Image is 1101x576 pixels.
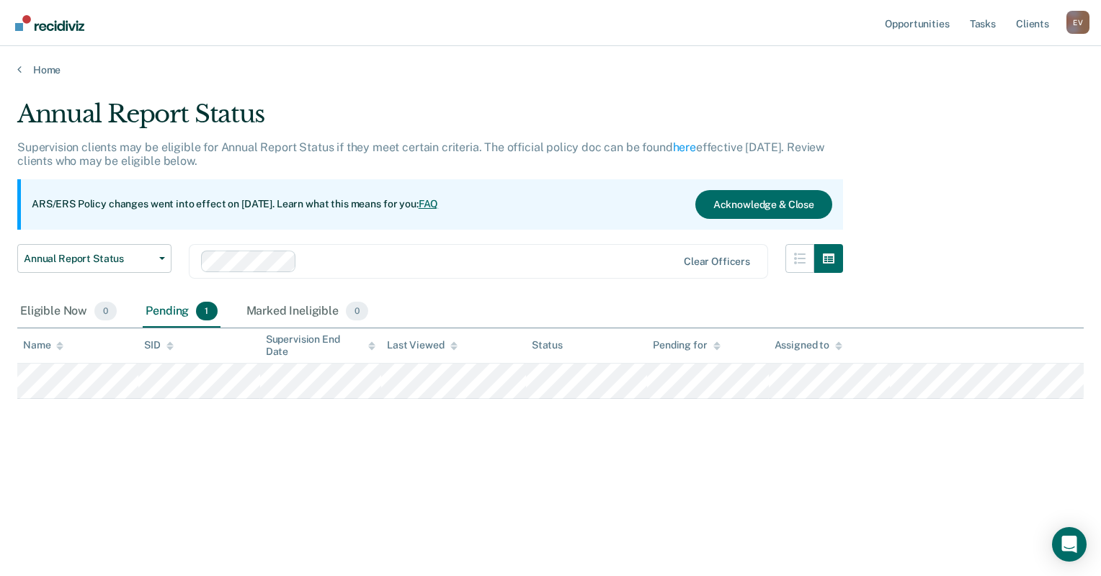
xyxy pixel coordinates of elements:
[15,15,84,31] img: Recidiviz
[266,333,375,358] div: Supervision End Date
[17,244,171,273] button: Annual Report Status
[532,339,563,351] div: Status
[17,296,120,328] div: Eligible Now0
[144,339,174,351] div: SID
[775,339,842,351] div: Assigned to
[387,339,457,351] div: Last Viewed
[23,339,63,351] div: Name
[653,339,720,351] div: Pending for
[1052,527,1087,562] div: Open Intercom Messenger
[196,302,217,320] span: 1
[1066,11,1089,34] button: Profile dropdown button
[17,99,843,140] div: Annual Report Status
[17,63,1084,76] a: Home
[695,190,832,219] button: Acknowledge & Close
[684,256,750,268] div: Clear officers
[673,140,696,154] a: here
[24,253,153,265] span: Annual Report Status
[143,296,220,328] div: Pending1
[94,302,117,320] span: 0
[17,140,824,168] p: Supervision clients may be eligible for Annual Report Status if they meet certain criteria. The o...
[244,296,372,328] div: Marked Ineligible0
[1066,11,1089,34] div: E V
[32,197,438,212] p: ARS/ERS Policy changes went into effect on [DATE]. Learn what this means for you:
[346,302,368,320] span: 0
[419,198,439,210] a: FAQ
